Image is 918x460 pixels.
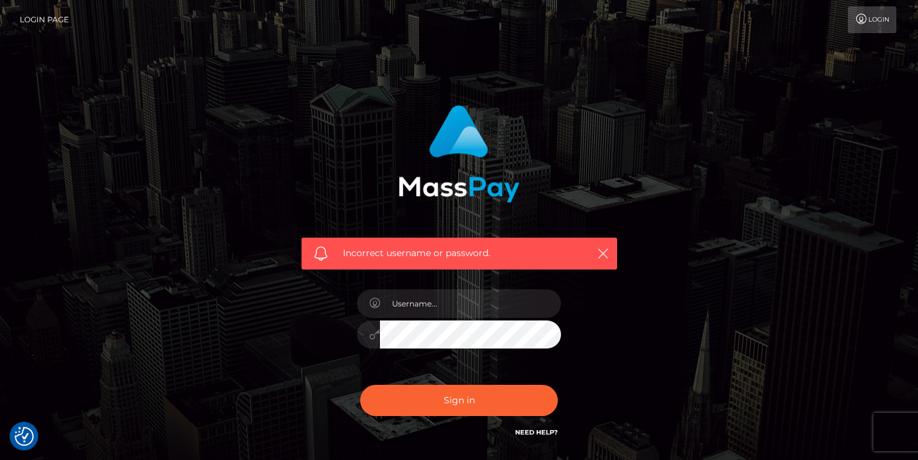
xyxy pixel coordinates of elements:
[15,427,34,446] button: Consent Preferences
[515,428,558,436] a: Need Help?
[398,105,520,203] img: MassPay Login
[380,289,561,318] input: Username...
[343,247,576,260] span: Incorrect username or password.
[20,6,69,33] a: Login Page
[848,6,896,33] a: Login
[15,427,34,446] img: Revisit consent button
[360,385,558,416] button: Sign in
